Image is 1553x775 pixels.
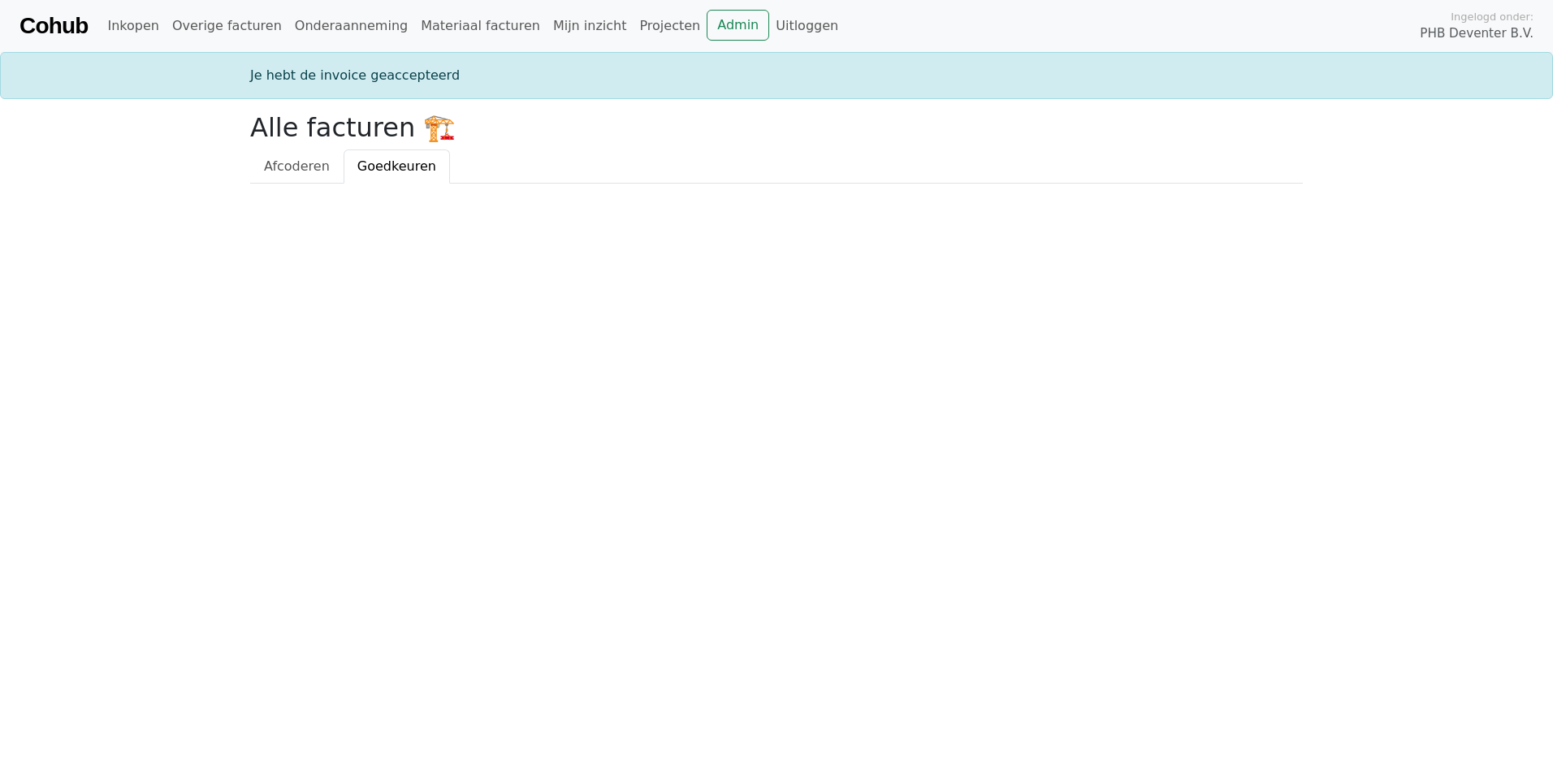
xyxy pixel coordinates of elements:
[19,6,88,45] a: Cohub
[769,10,845,42] a: Uitloggen
[547,10,634,42] a: Mijn inzicht
[264,158,330,174] span: Afcoderen
[1420,24,1534,43] span: PHB Deventer B.V.
[707,10,769,41] a: Admin
[101,10,165,42] a: Inkopen
[1451,9,1534,24] span: Ingelogd onder:
[414,10,547,42] a: Materiaal facturen
[633,10,707,42] a: Projecten
[250,149,344,184] a: Afcoderen
[357,158,436,174] span: Goedkeuren
[344,149,450,184] a: Goedkeuren
[288,10,414,42] a: Onderaanneming
[240,66,1313,85] div: Je hebt de invoice geaccepteerd
[250,112,1303,143] h2: Alle facturen 🏗️
[166,10,288,42] a: Overige facturen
